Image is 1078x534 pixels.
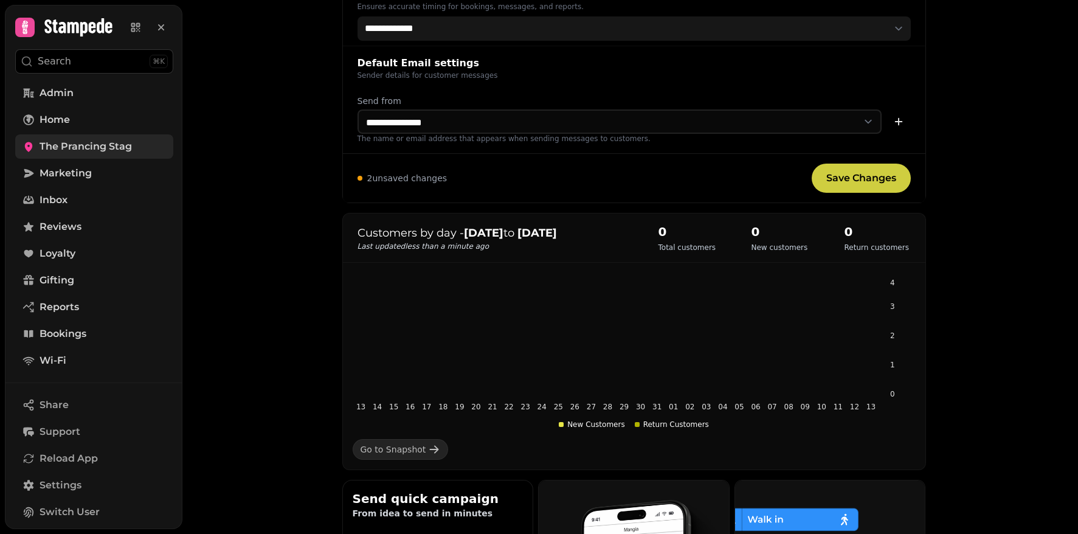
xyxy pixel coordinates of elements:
tspan: 4 [890,279,895,287]
span: Share [40,398,69,412]
span: Switch User [40,505,100,519]
tspan: 06 [751,403,760,411]
a: Go to Snapshot [353,439,449,460]
a: Wi-Fi [15,348,173,373]
span: Reload App [40,451,98,466]
h2: Send quick campaign [353,490,523,507]
tspan: 31 [652,403,662,411]
tspan: 23 [520,403,530,411]
p: Search [38,54,71,69]
span: Reviews [40,220,81,234]
p: Return customers [845,243,909,252]
span: Reports [40,300,79,314]
tspan: 3 [890,302,895,311]
button: Search⌘K [15,49,173,74]
tspan: 20 [471,403,480,411]
tspan: 16 [406,403,415,411]
button: Reload App [15,446,173,471]
tspan: 07 [767,403,776,411]
span: Settings [40,478,81,493]
tspan: 08 [784,403,793,411]
a: Settings [15,473,173,498]
button: Support [15,420,173,444]
a: Loyalty [15,241,173,266]
tspan: 15 [389,403,398,411]
div: Sender details for customer messages [358,71,498,80]
span: Home [40,113,70,127]
button: Share [15,393,173,417]
tspan: 1 [890,361,895,369]
tspan: 01 [669,403,678,411]
tspan: 05 [734,403,744,411]
tspan: 10 [817,403,826,411]
a: Admin [15,81,173,105]
div: New Customers [559,420,625,429]
div: ⌘K [150,55,168,68]
tspan: 18 [438,403,447,411]
button: Switch User [15,500,173,524]
tspan: 19 [455,403,464,411]
h2: 0 [845,223,909,240]
tspan: 17 [422,403,431,411]
strong: [DATE] [464,226,503,240]
tspan: 0 [890,390,895,398]
p: From idea to send in minutes [353,507,523,519]
tspan: 28 [603,403,612,411]
h2: 0 [751,223,808,240]
tspan: 09 [800,403,809,411]
tspan: 22 [504,403,513,411]
tspan: 25 [553,403,562,411]
tspan: 04 [718,403,727,411]
a: Gifting [15,268,173,293]
p: Customers by day - to [358,224,634,241]
h2: 0 [658,223,716,240]
tspan: 02 [685,403,694,411]
a: Reports [15,295,173,319]
tspan: 29 [619,403,628,411]
p: New customers [751,243,808,252]
tspan: 2 [890,331,895,340]
span: Save Changes [826,173,896,183]
tspan: 30 [635,403,644,411]
a: Marketing [15,161,173,186]
span: Inbox [40,193,67,207]
span: Gifting [40,273,74,288]
span: Wi-Fi [40,353,66,368]
tspan: 12 [849,403,859,411]
div: Ensures accurate timing for bookings, messages, and reports. [358,2,911,12]
tspan: 26 [570,403,579,411]
p: Total customers [658,243,716,252]
tspan: 27 [586,403,595,411]
button: Save Changes [812,164,911,193]
tspan: 14 [372,403,381,411]
div: Return Customers [635,420,709,429]
a: Reviews [15,215,173,239]
a: Inbox [15,188,173,212]
div: Default Email settings [358,56,498,71]
strong: [DATE] [517,226,557,240]
a: Bookings [15,322,173,346]
a: The Prancing Stag [15,134,173,159]
label: Send from [358,95,911,107]
tspan: 21 [488,403,497,411]
div: Go to Snapshot [361,443,426,456]
p: Last updated less than a minute ago [358,241,634,251]
div: The name or email address that appears when sending messages to customers. [358,134,911,144]
tspan: 13 [866,403,875,411]
span: The Prancing Stag [40,139,132,154]
span: Marketing [40,166,92,181]
tspan: 24 [537,403,546,411]
tspan: 03 [702,403,711,411]
tspan: 13 [356,403,365,411]
span: 2 unsaved changes [358,172,447,184]
span: Admin [40,86,74,100]
span: Loyalty [40,246,75,261]
span: Support [40,425,80,439]
span: Bookings [40,327,86,341]
a: Home [15,108,173,132]
tspan: 11 [833,403,842,411]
